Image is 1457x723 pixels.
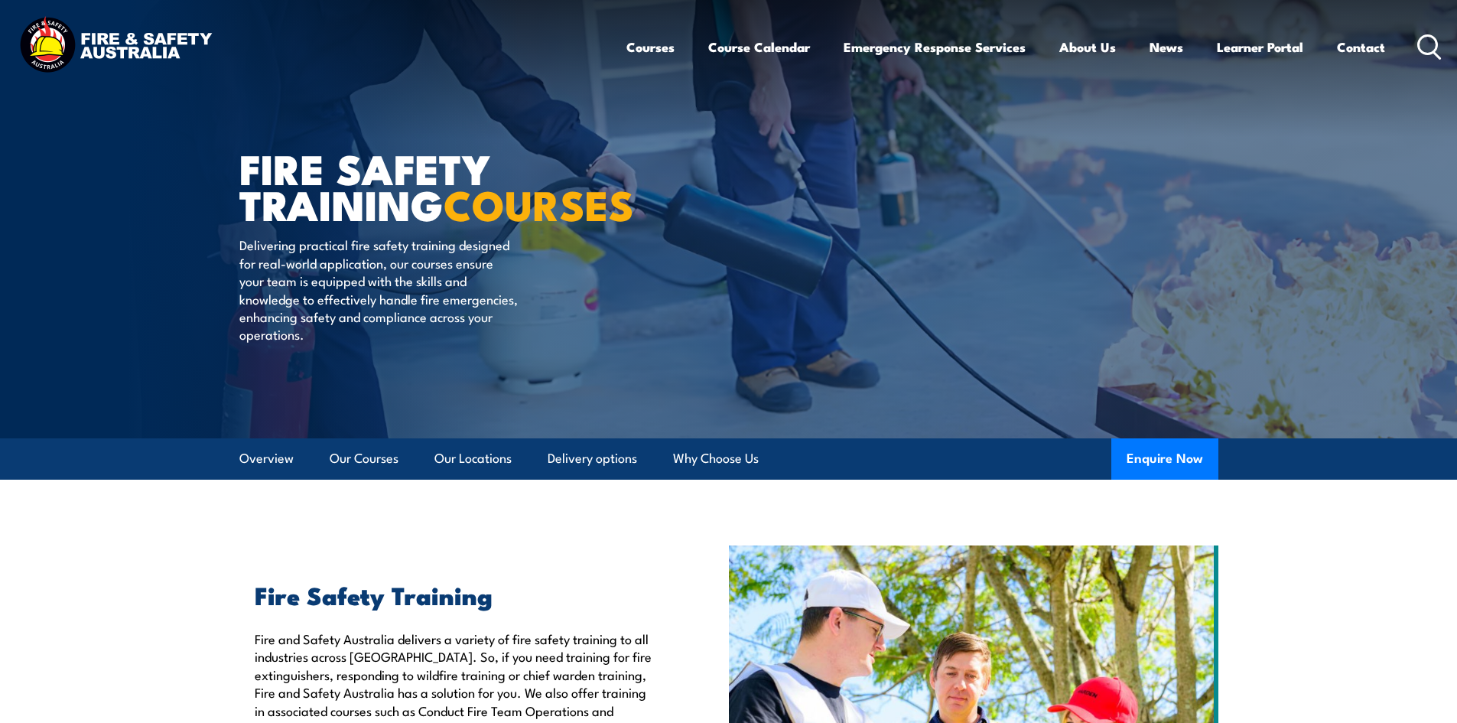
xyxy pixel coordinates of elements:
a: Overview [239,438,294,479]
strong: COURSES [444,171,634,235]
h1: FIRE SAFETY TRAINING [239,150,617,221]
a: Our Locations [434,438,512,479]
a: Our Courses [330,438,398,479]
a: Courses [626,27,675,67]
a: Why Choose Us [673,438,759,479]
a: News [1150,27,1183,67]
a: Contact [1337,27,1385,67]
p: Delivering practical fire safety training designed for real-world application, our courses ensure... [239,236,519,343]
a: Learner Portal [1217,27,1303,67]
a: About Us [1059,27,1116,67]
a: Delivery options [548,438,637,479]
a: Emergency Response Services [844,27,1026,67]
a: Course Calendar [708,27,810,67]
h2: Fire Safety Training [255,584,659,605]
button: Enquire Now [1111,438,1218,480]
